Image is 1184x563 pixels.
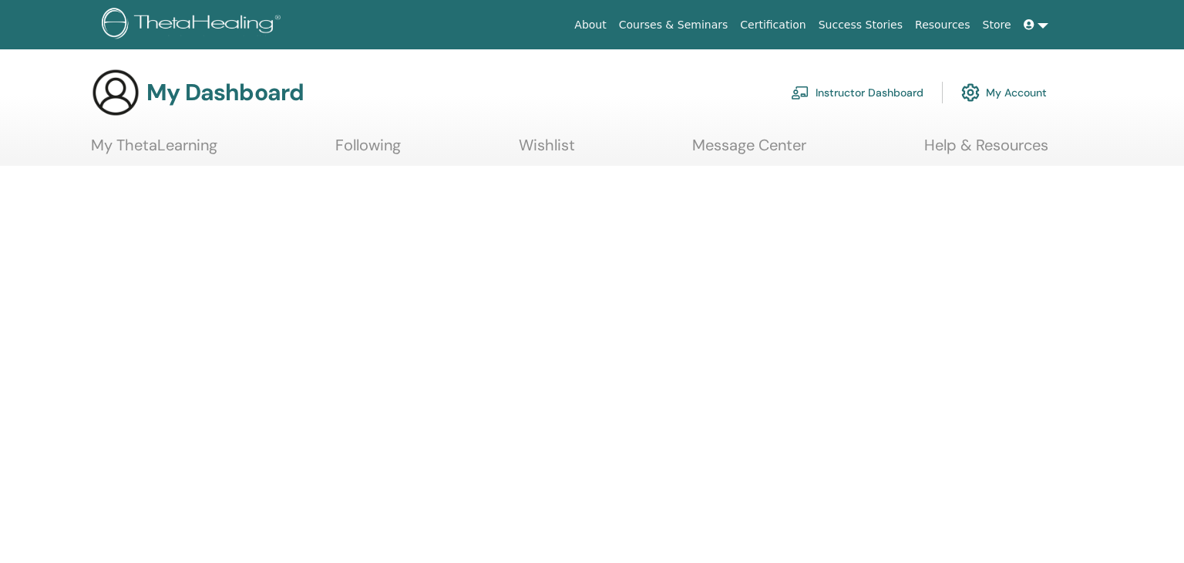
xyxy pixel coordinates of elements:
[909,11,977,39] a: Resources
[613,11,735,39] a: Courses & Seminars
[91,68,140,117] img: generic-user-icon.jpg
[91,136,217,166] a: My ThetaLearning
[102,8,286,42] img: logo.png
[924,136,1048,166] a: Help & Resources
[692,136,806,166] a: Message Center
[568,11,612,39] a: About
[146,79,304,106] h3: My Dashboard
[812,11,909,39] a: Success Stories
[961,76,1047,110] a: My Account
[335,136,401,166] a: Following
[791,76,923,110] a: Instructor Dashboard
[977,11,1017,39] a: Store
[961,79,980,106] img: cog.svg
[791,86,809,99] img: chalkboard-teacher.svg
[734,11,812,39] a: Certification
[519,136,575,166] a: Wishlist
